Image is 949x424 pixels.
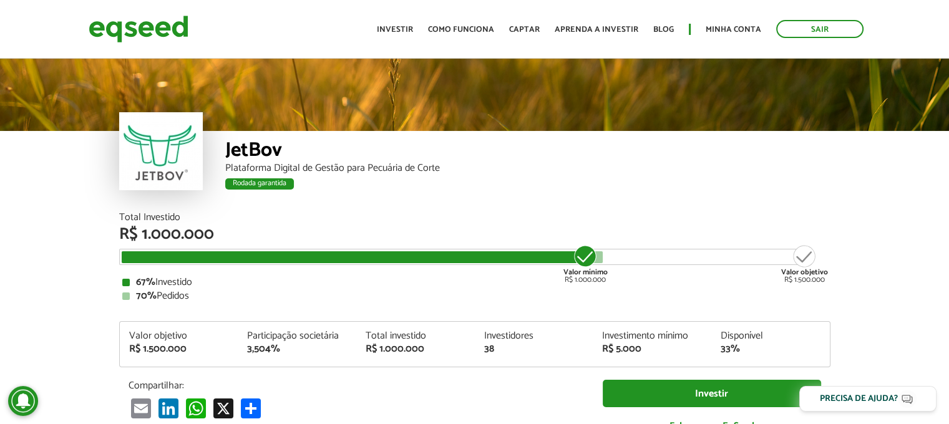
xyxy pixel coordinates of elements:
[183,398,208,418] a: WhatsApp
[428,26,494,34] a: Como funciona
[119,213,830,223] div: Total Investido
[781,244,828,284] div: R$ 1.500.000
[129,398,153,418] a: Email
[225,140,830,163] div: JetBov
[602,344,702,354] div: R$ 5.000
[129,380,584,392] p: Compartilhar:
[366,344,465,354] div: R$ 1.000.000
[247,344,347,354] div: 3,504%
[156,398,181,418] a: LinkedIn
[781,266,828,278] strong: Valor objetivo
[555,26,638,34] a: Aprenda a investir
[122,291,827,301] div: Pedidos
[603,380,821,408] a: Investir
[247,331,347,341] div: Participação societária
[706,26,761,34] a: Minha conta
[211,398,236,418] a: X
[238,398,263,418] a: Compartilhar
[602,331,702,341] div: Investimento mínimo
[721,331,820,341] div: Disponível
[562,244,609,284] div: R$ 1.000.000
[653,26,674,34] a: Blog
[776,20,864,38] a: Sair
[89,12,188,46] img: EqSeed
[225,163,830,173] div: Plataforma Digital de Gestão para Pecuária de Corte
[366,331,465,341] div: Total investido
[119,226,830,243] div: R$ 1.000.000
[129,331,229,341] div: Valor objetivo
[136,274,155,291] strong: 67%
[122,277,827,287] div: Investido
[484,344,583,354] div: 38
[484,331,583,341] div: Investidores
[721,344,820,354] div: 33%
[136,287,157,304] strong: 70%
[377,26,413,34] a: Investir
[129,344,229,354] div: R$ 1.500.000
[509,26,540,34] a: Captar
[563,266,608,278] strong: Valor mínimo
[225,178,294,190] div: Rodada garantida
